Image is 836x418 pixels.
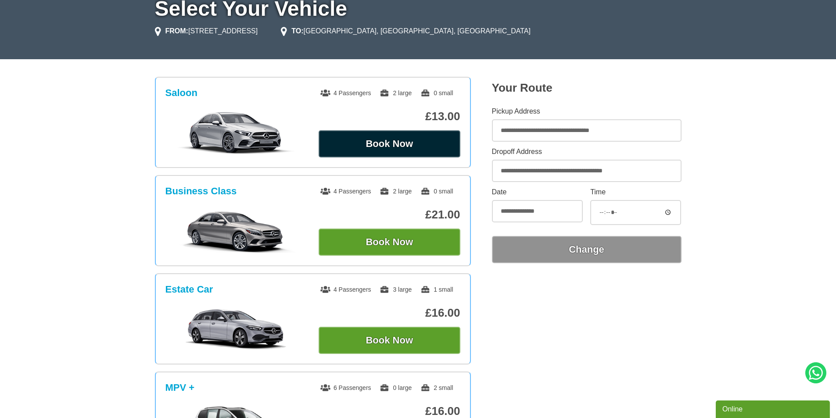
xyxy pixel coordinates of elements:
[155,26,258,36] li: [STREET_ADDRESS]
[319,327,460,354] button: Book Now
[165,87,197,99] h3: Saloon
[165,186,237,197] h3: Business Class
[281,26,531,36] li: [GEOGRAPHIC_DATA], [GEOGRAPHIC_DATA], [GEOGRAPHIC_DATA]
[320,384,371,391] span: 6 Passengers
[492,81,682,95] h2: Your Route
[320,188,371,195] span: 4 Passengers
[165,27,188,35] strong: FROM:
[319,404,460,418] p: £16.00
[320,89,371,96] span: 4 Passengers
[319,110,460,123] p: £13.00
[716,399,832,418] iframe: chat widget
[420,89,453,96] span: 0 small
[319,130,460,157] button: Book Now
[170,111,302,155] img: Saloon
[492,148,682,155] label: Dropoff Address
[170,307,302,351] img: Estate Car
[170,209,302,253] img: Business Class
[492,236,682,263] button: Change
[319,306,460,320] p: £16.00
[380,286,412,293] span: 3 large
[165,284,213,295] h3: Estate Car
[380,384,412,391] span: 0 large
[320,286,371,293] span: 4 Passengers
[492,189,583,196] label: Date
[165,382,195,393] h3: MPV +
[420,286,453,293] span: 1 small
[590,189,681,196] label: Time
[420,188,453,195] span: 0 small
[380,89,412,96] span: 2 large
[291,27,303,35] strong: TO:
[420,384,453,391] span: 2 small
[319,208,460,222] p: £21.00
[319,229,460,256] button: Book Now
[492,108,682,115] label: Pickup Address
[380,188,412,195] span: 2 large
